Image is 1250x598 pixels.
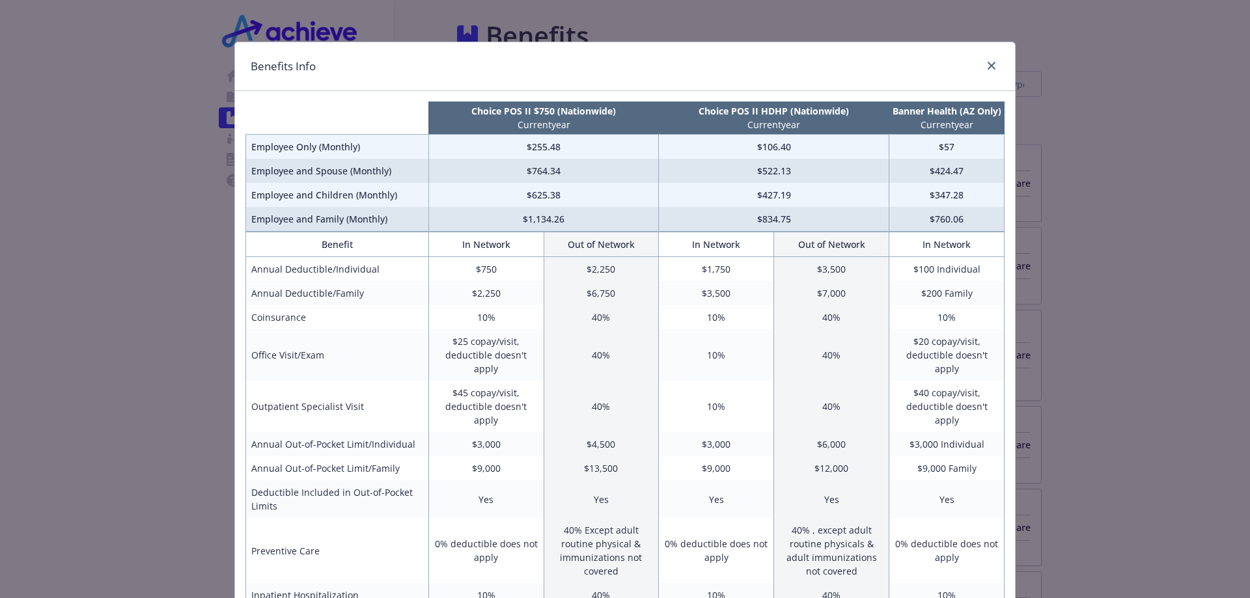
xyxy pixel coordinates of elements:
[544,257,659,282] td: $2,250
[889,432,1005,456] td: $3,000 Individual
[246,135,429,159] td: Employee Only (Monthly)
[889,159,1005,183] td: $424.47
[544,432,659,456] td: $4,500
[428,456,544,480] td: $9,000
[659,305,774,329] td: 10%
[431,104,656,118] p: Choice POS II $750 (Nationwide)
[889,232,1005,257] th: In Network
[659,232,774,257] th: In Network
[428,518,544,583] td: 0% deductible does not apply
[246,480,429,518] td: Deductible Included in Out-of-Pocket Limits
[246,207,429,232] td: Employee and Family (Monthly)
[544,456,659,480] td: $13,500
[428,305,544,329] td: 10%
[889,456,1005,480] td: $9,000 Family
[774,381,889,432] td: 40%
[889,518,1005,583] td: 0% deductible does not apply
[661,118,887,131] p: Current year
[544,518,659,583] td: 40% Except adult routine physical & immunizations not covered
[246,305,429,329] td: Coinsurance
[659,207,889,232] td: $834.75
[246,518,429,583] td: Preventive Care
[659,432,774,456] td: $3,000
[428,329,544,381] td: $25 copay/visit, deductible doesn't apply
[774,456,889,480] td: $12,000
[889,305,1005,329] td: 10%
[246,232,429,257] th: Benefit
[889,480,1005,518] td: Yes
[428,207,659,232] td: $1,134.26
[246,183,429,207] td: Employee and Children (Monthly)
[428,432,544,456] td: $3,000
[246,159,429,183] td: Employee and Spouse (Monthly)
[246,329,429,381] td: Office Visit/Exam
[246,281,429,305] td: Annual Deductible/Family
[889,257,1005,282] td: $100 Individual
[544,305,659,329] td: 40%
[428,135,659,159] td: $255.48
[659,480,774,518] td: Yes
[889,329,1005,381] td: $20 copay/visit, deductible doesn't apply
[889,381,1005,432] td: $40 copay/visit, deductible doesn't apply
[774,480,889,518] td: Yes
[774,432,889,456] td: $6,000
[544,480,659,518] td: Yes
[544,281,659,305] td: $6,750
[659,183,889,207] td: $427.19
[892,104,1002,118] p: Banner Health (AZ Only)
[984,58,999,74] a: close
[659,329,774,381] td: 10%
[774,281,889,305] td: $7,000
[659,257,774,282] td: $1,750
[774,232,889,257] th: Out of Network
[246,456,429,480] td: Annual Out-of-Pocket Limit/Family
[428,381,544,432] td: $45 copay/visit, deductible doesn't apply
[774,305,889,329] td: 40%
[774,257,889,282] td: $3,500
[774,518,889,583] td: 40% , except adult routine physicals & adult immunizations not covered
[246,381,429,432] td: Outpatient Specialist Visit
[889,207,1005,232] td: $760.06
[889,183,1005,207] td: $347.28
[246,432,429,456] td: Annual Out-of-Pocket Limit/Individual
[428,480,544,518] td: Yes
[544,232,659,257] th: Out of Network
[659,518,774,583] td: 0% deductible does not apply
[892,118,1002,131] p: Current year
[889,135,1005,159] td: $57
[544,329,659,381] td: 40%
[428,183,659,207] td: $625.38
[251,58,316,75] h1: Benefits Info
[659,159,889,183] td: $522.13
[661,104,887,118] p: Choice POS II HDHP (Nationwide)
[659,381,774,432] td: 10%
[774,329,889,381] td: 40%
[889,281,1005,305] td: $200 Family
[246,257,429,282] td: Annual Deductible/Individual
[428,232,544,257] th: In Network
[428,257,544,282] td: $750
[659,456,774,480] td: $9,000
[428,281,544,305] td: $2,250
[659,135,889,159] td: $106.40
[431,118,656,131] p: Current year
[428,159,659,183] td: $764.34
[659,281,774,305] td: $3,500
[544,381,659,432] td: 40%
[246,102,429,135] th: intentionally left blank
